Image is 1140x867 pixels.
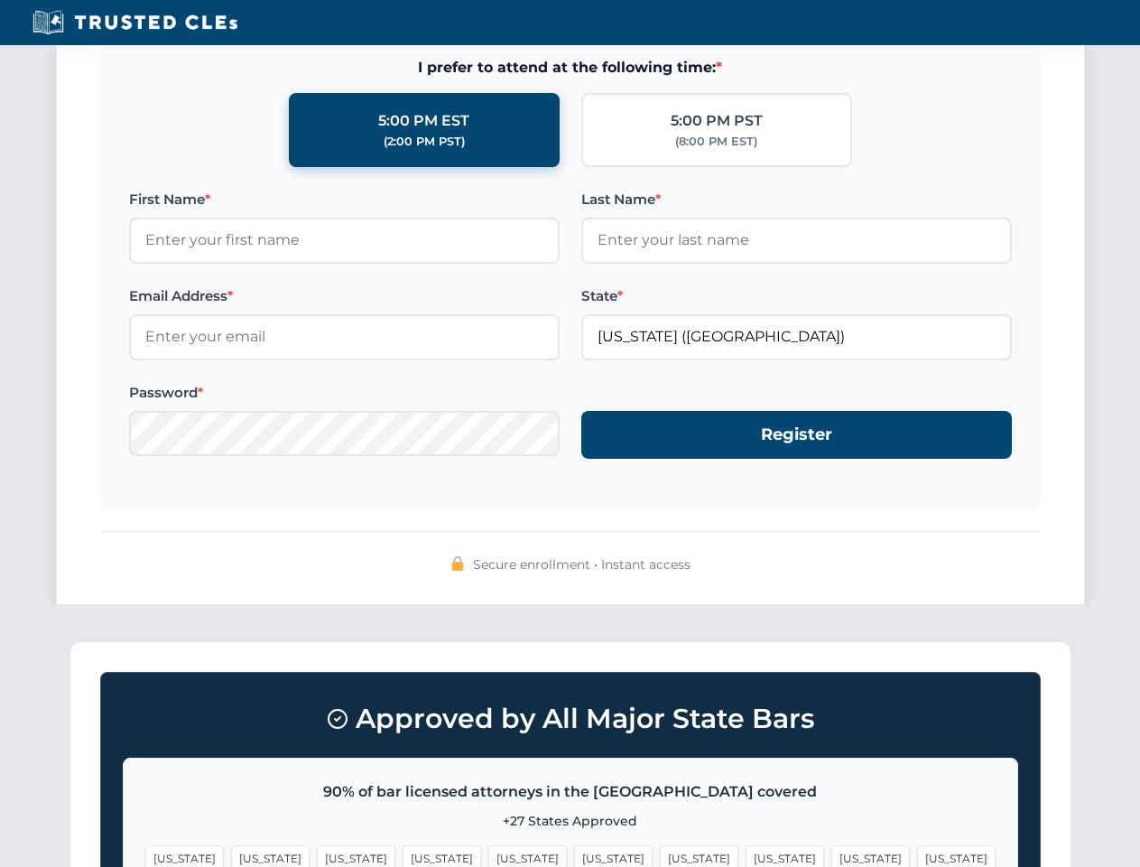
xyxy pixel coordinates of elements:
[129,218,560,263] input: Enter your first name
[384,133,465,151] div: (2:00 PM PST)
[450,556,465,571] img: 🔒
[129,314,560,359] input: Enter your email
[123,695,1018,743] h3: Approved by All Major State Bars
[671,109,763,133] div: 5:00 PM PST
[129,56,1012,79] span: I prefer to attend at the following time:
[581,285,1012,307] label: State
[581,218,1012,263] input: Enter your last name
[675,133,757,151] div: (8:00 PM EST)
[129,189,560,210] label: First Name
[473,555,690,574] span: Secure enrollment • Instant access
[581,189,1012,210] label: Last Name
[145,811,996,831] p: +27 States Approved
[129,382,560,404] label: Password
[27,9,243,36] img: Trusted CLEs
[145,780,996,804] p: 90% of bar licensed attorneys in the [GEOGRAPHIC_DATA] covered
[378,109,469,133] div: 5:00 PM EST
[581,411,1012,459] button: Register
[581,314,1012,359] input: Florida (FL)
[129,285,560,307] label: Email Address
